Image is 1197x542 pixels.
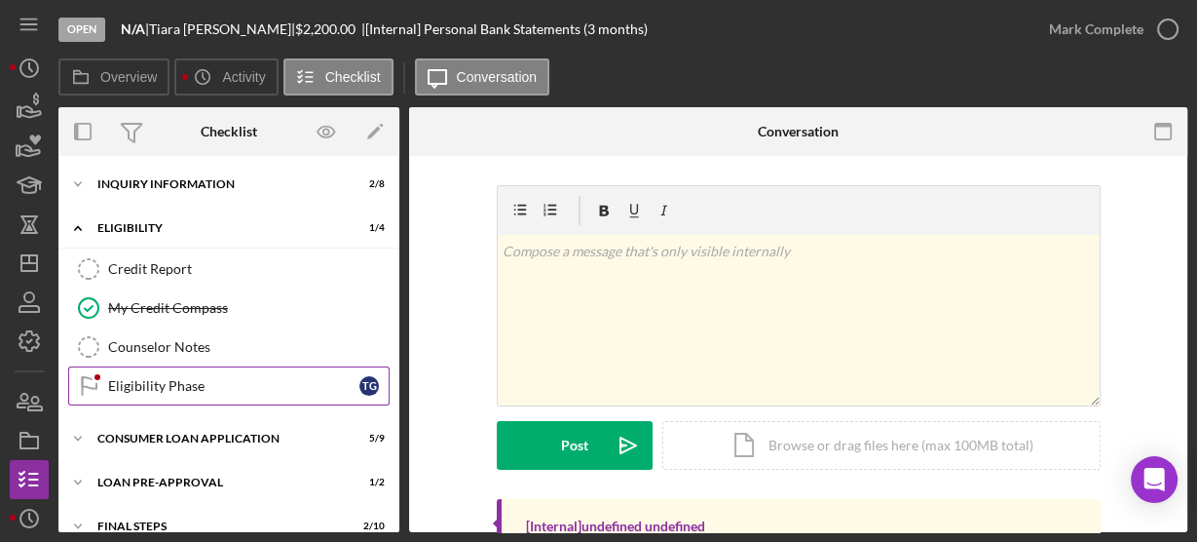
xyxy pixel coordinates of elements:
[121,20,145,37] b: N/A
[68,367,390,406] a: Eligibility PhaseTG
[350,521,385,532] div: 2 / 10
[295,21,361,37] div: $2,200.00
[361,21,648,37] div: | [Internal] Personal Bank Statements (3 months)
[58,18,105,42] div: Open
[415,58,550,96] button: Conversation
[222,69,265,85] label: Activity
[325,69,381,85] label: Checklist
[68,289,390,328] a: My Credit Compass
[457,69,538,85] label: Conversation
[561,421,588,470] div: Post
[350,222,385,234] div: 1 / 4
[526,519,705,534] div: [Internal] undefined undefined
[121,21,149,37] div: |
[283,58,393,96] button: Checklist
[1131,456,1178,503] div: Open Intercom Messenger
[108,378,359,394] div: Eligibility Phase
[97,178,336,190] div: Inquiry Information
[68,328,390,367] a: Counselor Notes
[100,69,157,85] label: Overview
[1029,10,1187,49] button: Mark Complete
[97,222,336,234] div: Eligibility
[149,21,295,37] div: Tiara [PERSON_NAME] |
[350,178,385,190] div: 2 / 8
[201,124,257,139] div: Checklist
[97,477,336,488] div: Loan Pre-Approval
[108,300,389,316] div: My Credit Compass
[497,421,653,470] button: Post
[758,124,839,139] div: Conversation
[359,376,379,396] div: T G
[97,521,336,532] div: FINAL STEPS
[1049,10,1143,49] div: Mark Complete
[97,433,336,445] div: Consumer Loan Application
[174,58,278,96] button: Activity
[108,339,389,355] div: Counselor Notes
[58,58,169,96] button: Overview
[68,250,390,289] a: Credit Report
[108,261,389,277] div: Credit Report
[350,477,385,488] div: 1 / 2
[350,433,385,445] div: 5 / 9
